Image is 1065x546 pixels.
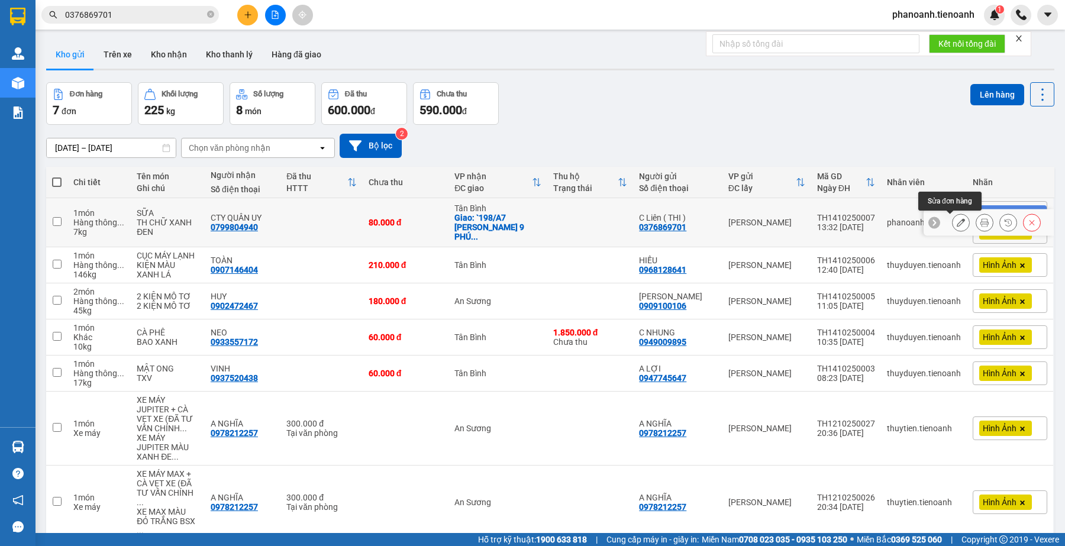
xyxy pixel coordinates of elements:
div: Số điện thoại [639,183,716,193]
div: 2 món [73,287,125,296]
img: solution-icon [12,106,24,119]
div: Tân Bình [454,203,541,213]
div: Hàng thông thường [73,369,125,378]
div: Tên món [137,172,199,181]
div: 08:23 [DATE] [817,373,875,383]
div: 1.850.000 đ [553,328,628,337]
span: close [1015,34,1023,43]
button: Kho nhận [141,40,196,69]
div: Khác [73,332,125,342]
div: HIẾU [639,256,716,265]
span: close-circle [207,11,214,18]
div: Khối lượng [162,90,198,98]
div: Mã GD [817,172,866,181]
div: 45 kg [73,306,125,315]
span: ... [117,218,124,227]
div: 1 món [73,208,125,218]
div: Tân Bình [454,332,541,342]
span: message [12,521,24,532]
div: 1 món [73,323,125,332]
button: caret-down [1037,5,1058,25]
div: Chưa thu [437,90,467,98]
div: C Liên ( THI ) [639,213,716,222]
div: thuytien.tienoanh [887,497,961,507]
div: Chưa thu [553,328,628,347]
div: XE MÁY JUPITER + CÀ VẸT XE (ĐÃ TƯ VẤN CHÍNH SÁCH) [137,395,199,433]
div: Nhân viên [887,177,961,187]
div: 0799804940 [211,222,258,232]
th: Toggle SortBy [722,167,811,198]
button: Hàng đã giao [262,40,331,69]
span: Kết nối tổng đài [938,37,996,50]
strong: 0369 525 060 [891,535,942,544]
div: 80.000 đ [369,218,443,227]
div: CỤC MÁY LẠNH [137,251,199,260]
img: icon-new-feature [989,9,1000,20]
div: [PERSON_NAME] [728,260,805,270]
div: An Sương [454,424,541,433]
div: Sửa đơn hàng [952,214,970,231]
span: Giao Tận Nơi [983,208,1031,218]
div: 0937520438 [211,373,258,383]
div: A NGHĨA [211,419,275,428]
div: 20:36 [DATE] [817,428,875,438]
div: Hàng thông thường [73,218,125,227]
div: Trạng thái [553,183,618,193]
div: XE MÁY JUPITER MÀU XANH ĐEN BSX 70L4-5036 [137,433,199,461]
div: Đã thu [286,172,347,181]
div: thuyduyen.tienoanh [887,296,961,306]
div: HUY [211,292,275,301]
span: 590.000 [419,103,462,117]
div: Hàng thông thường [73,296,125,306]
div: HTTT [286,183,347,193]
div: 0947745647 [639,373,686,383]
div: Tại văn phòng [286,428,357,438]
div: 12:40 [DATE] [817,265,875,274]
img: warehouse-icon [12,441,24,453]
button: Chưa thu590.000đ [413,82,499,125]
div: [PERSON_NAME] [728,218,805,227]
div: Thu hộ [553,172,618,181]
div: 13:32 [DATE] [817,222,875,232]
div: MẬT ONG [137,364,199,373]
th: Toggle SortBy [547,167,634,198]
div: Chọn văn phòng nhận [189,142,270,154]
div: 1 món [73,251,125,260]
div: A LỢI [639,364,716,373]
div: Số lượng [253,90,283,98]
div: Tân Bình [454,369,541,378]
span: | [951,533,953,546]
span: 600.000 [328,103,370,117]
span: đơn [62,106,76,116]
div: 2 KIỆN MÔ TƠ [137,301,199,311]
div: TH1410250004 [817,328,875,337]
span: Miền Nam [702,533,847,546]
div: phanoanh.tienoanh [887,218,961,227]
div: 60.000 đ [369,332,443,342]
div: Giao: `198/A7 HOÀNG VĂN THỤ P. 9 PHÚ NHUẬN [454,213,541,241]
span: kg [166,106,175,116]
div: [PERSON_NAME] [728,369,805,378]
button: Bộ lọc [340,134,402,158]
div: 10:35 [DATE] [817,337,875,347]
th: Toggle SortBy [280,167,363,198]
div: Người nhận [211,170,275,180]
div: 1 món [73,419,125,428]
button: Kho gửi [46,40,94,69]
div: XE MÁY MAX + CÀ VẸT XE (ĐÃ TƯ VẤN CHÍNH SÁCH) [137,469,199,507]
div: [PERSON_NAME] [728,424,805,433]
button: aim [292,5,313,25]
span: ... [117,260,124,270]
div: TH1410250003 [817,364,875,373]
div: 0909100106 [639,301,686,311]
input: Select a date range. [47,138,176,157]
div: 17 kg [73,378,125,387]
div: NEO [211,328,275,337]
div: ANH SƠN [639,292,716,301]
div: Nhãn [973,177,1047,187]
div: Tân Bình [454,260,541,270]
div: Ngày ĐH [817,183,866,193]
button: plus [237,5,258,25]
span: file-add [271,11,279,19]
span: caret-down [1043,9,1053,20]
